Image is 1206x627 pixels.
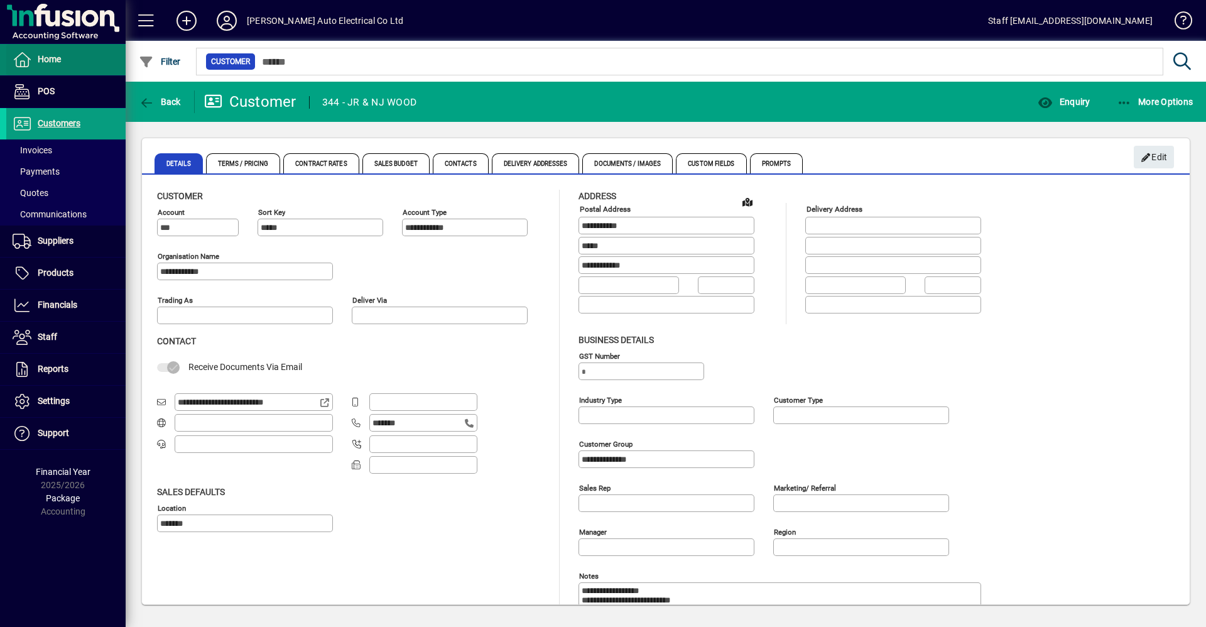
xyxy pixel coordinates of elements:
span: Address [579,191,616,201]
span: Contract Rates [283,153,359,173]
div: [PERSON_NAME] Auto Electrical Co Ltd [247,11,403,31]
span: Prompts [750,153,803,173]
span: Financial Year [36,467,90,477]
div: Customer [204,92,296,112]
mat-label: Sales rep [579,483,611,492]
a: POS [6,76,126,107]
a: Home [6,44,126,75]
a: Products [6,258,126,289]
button: More Options [1114,90,1197,113]
mat-label: Region [774,527,796,536]
span: Delivery Addresses [492,153,580,173]
div: Staff [EMAIL_ADDRESS][DOMAIN_NAME] [988,11,1153,31]
span: Quotes [13,188,48,198]
span: Reports [38,364,68,374]
div: 344 - JR & NJ WOOD [322,92,417,112]
mat-label: Marketing/ Referral [774,483,836,492]
mat-label: Manager [579,527,607,536]
a: Settings [6,386,126,417]
a: Invoices [6,139,126,161]
span: Edit [1141,147,1168,168]
span: Contacts [433,153,489,173]
mat-label: Account Type [403,208,447,217]
app-page-header-button: Back [126,90,195,113]
a: Suppliers [6,226,126,257]
span: Business details [579,335,654,345]
span: Suppliers [38,236,73,246]
mat-label: Trading as [158,296,193,305]
a: Financials [6,290,126,321]
button: Edit [1134,146,1174,168]
span: Support [38,428,69,438]
span: Payments [13,166,60,177]
a: Knowledge Base [1165,3,1190,43]
span: Customer [157,191,203,201]
a: Reports [6,354,126,385]
mat-label: Organisation name [158,252,219,261]
span: Customers [38,118,80,128]
span: Sales Budget [362,153,430,173]
span: Details [155,153,203,173]
span: Settings [38,396,70,406]
span: Invoices [13,145,52,155]
span: Receive Documents Via Email [188,362,302,372]
span: Package [46,493,80,503]
mat-label: Notes [579,571,599,580]
span: Filter [139,57,181,67]
mat-label: Customer group [579,439,633,448]
mat-label: Industry type [579,395,622,404]
span: POS [38,86,55,96]
button: Add [166,9,207,32]
span: Terms / Pricing [206,153,281,173]
span: Enquiry [1038,97,1090,107]
a: Quotes [6,182,126,204]
a: Communications [6,204,126,225]
span: Communications [13,209,87,219]
a: Staff [6,322,126,353]
span: Home [38,54,61,64]
a: Payments [6,161,126,182]
mat-label: Customer type [774,395,823,404]
mat-label: GST Number [579,351,620,360]
mat-label: Account [158,208,185,217]
span: Sales defaults [157,487,225,497]
span: More Options [1117,97,1193,107]
button: Enquiry [1035,90,1093,113]
mat-label: Sort key [258,208,285,217]
span: Staff [38,332,57,342]
a: Support [6,418,126,449]
span: Documents / Images [582,153,673,173]
button: Profile [207,9,247,32]
button: Back [136,90,184,113]
mat-label: Deliver via [352,296,387,305]
span: Back [139,97,181,107]
mat-label: Location [158,503,186,512]
button: Filter [136,50,184,73]
span: Products [38,268,73,278]
a: View on map [737,192,758,212]
span: Customer [211,55,250,68]
span: Contact [157,336,196,346]
span: Custom Fields [676,153,746,173]
span: Financials [38,300,77,310]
